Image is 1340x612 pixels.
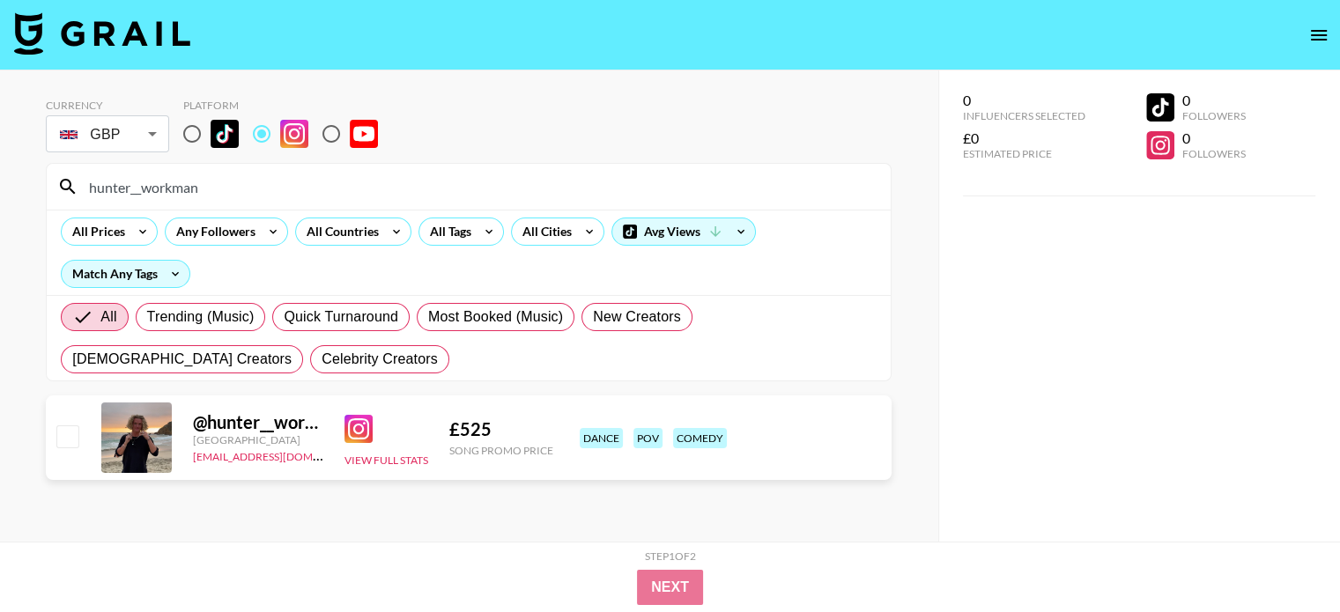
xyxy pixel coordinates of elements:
[100,306,116,328] span: All
[14,12,190,55] img: Grail Talent
[637,570,703,605] button: Next
[322,349,438,370] span: Celebrity Creators
[49,119,166,150] div: GBP
[963,129,1085,147] div: £0
[419,218,475,245] div: All Tags
[580,428,623,448] div: dance
[633,428,663,448] div: pov
[296,218,382,245] div: All Countries
[72,349,292,370] span: [DEMOGRAPHIC_DATA] Creators
[147,306,255,328] span: Trending (Music)
[344,453,428,467] button: View Full Stats
[963,109,1085,122] div: Influencers Selected
[963,147,1085,160] div: Estimated Price
[645,549,696,563] div: Step 1 of 2
[593,306,681,328] span: New Creators
[673,428,727,448] div: comedy
[46,99,169,112] div: Currency
[1181,109,1245,122] div: Followers
[193,446,370,463] a: [EMAIL_ADDRESS][DOMAIN_NAME]
[612,218,755,245] div: Avg Views
[193,433,323,446] div: [GEOGRAPHIC_DATA]
[449,418,553,440] div: £ 525
[449,444,553,457] div: Song Promo Price
[78,173,880,201] input: Search by User Name
[344,415,373,443] img: Instagram
[1181,92,1245,109] div: 0
[284,306,398,328] span: Quick Turnaround
[512,218,575,245] div: All Cities
[280,120,308,148] img: Instagram
[166,218,259,245] div: Any Followers
[62,261,189,287] div: Match Any Tags
[193,411,323,433] div: @ hunter__workman
[1181,147,1245,160] div: Followers
[211,120,239,148] img: TikTok
[62,218,129,245] div: All Prices
[350,120,378,148] img: YouTube
[1181,129,1245,147] div: 0
[183,99,392,112] div: Platform
[428,306,563,328] span: Most Booked (Music)
[963,92,1085,109] div: 0
[1301,18,1336,53] button: open drawer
